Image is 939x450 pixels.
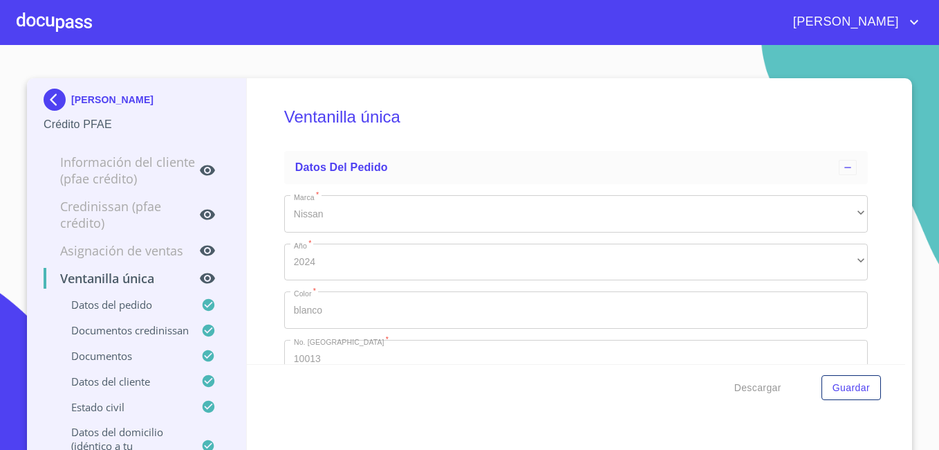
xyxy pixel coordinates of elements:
span: Datos del pedido [295,161,388,173]
div: Nissan [284,195,868,233]
p: Estado Civil [44,400,201,414]
span: Guardar [833,379,870,397]
p: Asignación de Ventas [44,242,199,259]
p: Documentos CrediNissan [44,323,201,337]
p: Ventanilla única [44,270,199,287]
p: Documentos [44,349,201,363]
div: [PERSON_NAME] [44,89,230,116]
p: Información del cliente (PFAE crédito) [44,154,199,187]
p: Datos del cliente [44,375,201,388]
span: Descargar [734,379,781,397]
span: [PERSON_NAME] [783,11,906,33]
img: Docupass spot blue [44,89,71,111]
div: Datos del pedido [284,151,868,184]
h5: Ventanilla única [284,89,868,145]
div: 2024 [284,244,868,281]
p: Credinissan (PFAE crédito) [44,198,199,231]
p: Crédito PFAE [44,116,230,133]
button: Descargar [729,375,787,401]
p: Datos del pedido [44,298,201,312]
button: Guardar [821,375,881,401]
button: account of current user [783,11,922,33]
p: [PERSON_NAME] [71,94,154,105]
